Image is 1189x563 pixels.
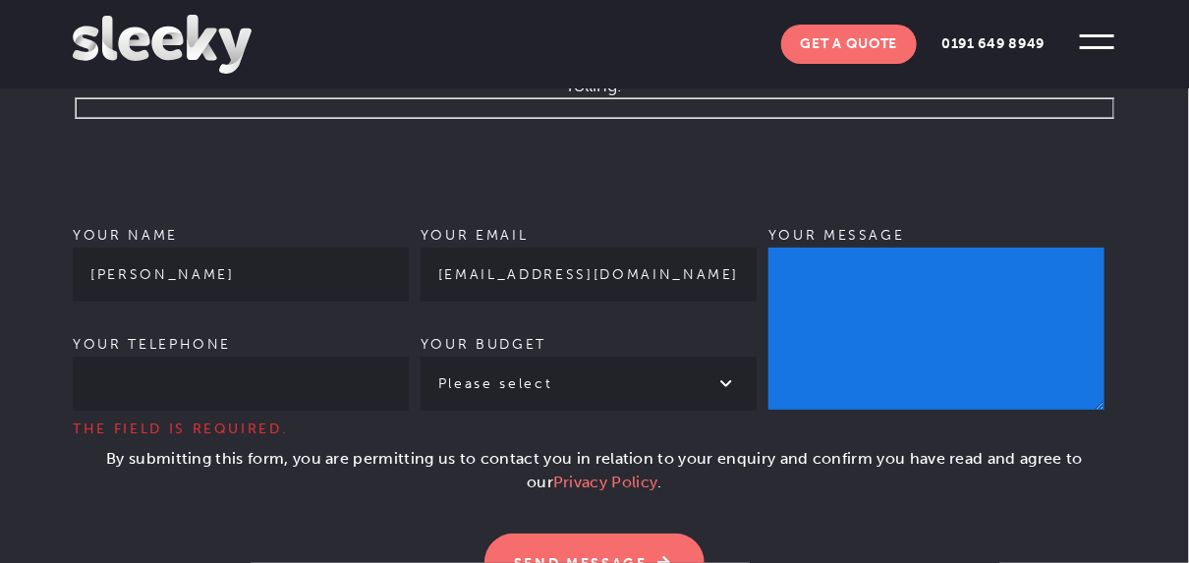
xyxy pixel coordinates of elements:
img: Sleeky Web Design Newcastle [73,15,252,74]
input: Your telephone [73,357,409,411]
span: The field is required. [73,417,426,441]
label: Your message [768,227,1104,443]
label: Your email [421,227,757,283]
input: Your email [421,248,757,302]
select: Your budget [421,357,757,411]
label: Your name [73,227,409,283]
label: Your telephone [73,336,426,441]
input: Your name [73,248,409,302]
textarea: Your message [768,248,1104,410]
p: By submitting this form, you are permitting us to contact you in relation to your enquiry and con... [73,447,1116,510]
a: Get A Quote [781,25,918,64]
a: Privacy Policy [553,473,657,491]
label: Your budget [421,336,757,392]
a: 0191 649 8949 [922,25,1064,64]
